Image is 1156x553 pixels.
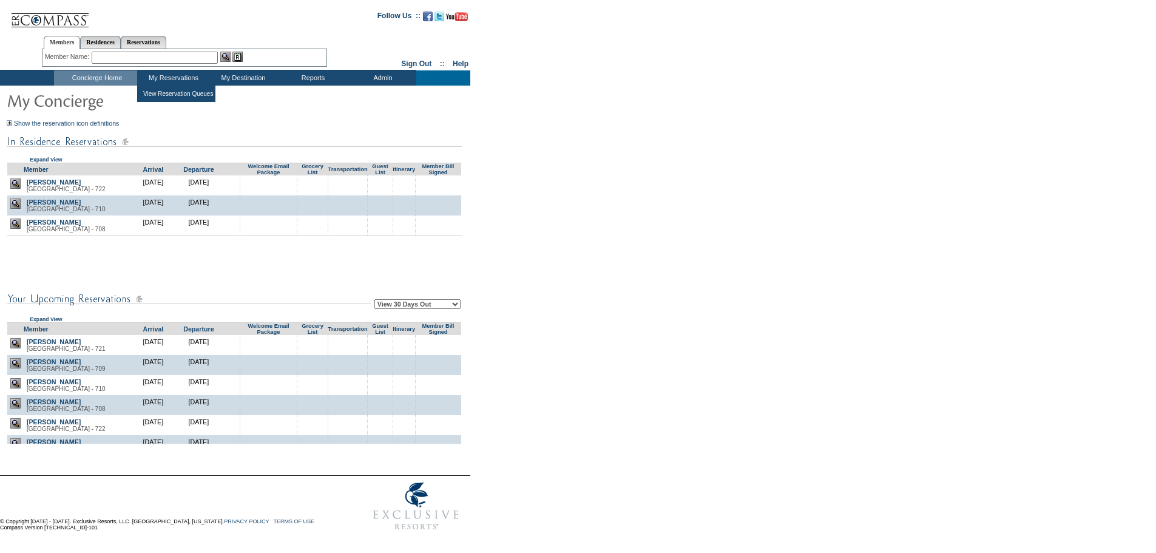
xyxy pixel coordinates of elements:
img: blank.gif [380,378,380,379]
a: [PERSON_NAME] [27,438,81,446]
img: blank.gif [438,198,439,199]
img: blank.gif [380,338,380,339]
td: My Reservations [137,70,207,86]
a: Show the reservation icon definitions [14,120,120,127]
td: [DATE] [176,415,221,435]
td: View Reservation Queues [140,88,214,100]
a: Departure [183,325,214,333]
a: Subscribe to our YouTube Channel [446,15,468,22]
a: Arrival [143,325,164,333]
img: Subscribe to our YouTube Channel [446,12,468,21]
a: Grocery List [302,163,323,175]
td: [DATE] [176,195,221,215]
a: [PERSON_NAME] [27,358,81,365]
span: [GEOGRAPHIC_DATA] - 710 [27,385,106,392]
a: Guest List [372,323,388,335]
td: [DATE] [130,415,176,435]
span: :: [440,59,445,68]
img: blank.gif [268,378,269,379]
a: PRIVACY POLICY [224,518,269,524]
img: blank.gif [438,398,439,399]
img: view [10,418,21,429]
span: [GEOGRAPHIC_DATA] - 708 [27,226,106,232]
img: view [10,398,21,409]
td: [DATE] [176,175,221,195]
a: [PERSON_NAME] [27,418,81,426]
img: View [220,52,231,62]
a: Grocery List [302,323,323,335]
img: blank.gif [268,198,269,199]
img: view [10,219,21,229]
td: [DATE] [130,355,176,375]
td: [DATE] [176,355,221,375]
img: blank.gif [380,178,380,179]
a: Welcome Email Package [248,323,289,335]
td: Concierge Home [54,70,137,86]
a: Welcome Email Package [248,163,289,175]
img: view [10,358,21,368]
img: Follow us on Twitter [434,12,444,21]
a: [PERSON_NAME] [27,219,81,226]
a: Guest List [372,163,388,175]
a: TERMS OF USE [274,518,315,524]
td: Follow Us :: [377,10,421,25]
img: blank.gif [268,418,269,419]
td: [DATE] [130,435,176,455]
a: Follow us on Twitter [434,15,444,22]
a: Member Bill Signed [422,323,455,335]
img: view [10,438,21,449]
img: blank.gif [268,338,269,339]
td: [DATE] [130,215,176,236]
img: blank.gif [380,418,380,419]
img: blank.gif [268,398,269,399]
td: [DATE] [130,175,176,195]
a: Help [453,59,468,68]
a: [PERSON_NAME] [27,198,81,206]
a: Expand View [30,316,62,322]
a: Expand View [30,157,62,163]
div: Member Name: [45,52,92,62]
img: view [10,378,21,388]
td: [DATE] [176,335,221,355]
a: Member [24,325,49,333]
a: Arrival [143,166,164,173]
img: Become our fan on Facebook [423,12,433,21]
img: view [10,178,21,189]
img: subTtlConUpcomingReservatio.gif [7,291,371,307]
a: [PERSON_NAME] [27,178,81,186]
a: Member [24,166,49,173]
a: Members [44,36,81,49]
a: Residences [80,36,121,49]
a: Sign Out [401,59,431,68]
img: blank.gif [438,418,439,419]
a: [PERSON_NAME] [27,338,81,345]
td: [DATE] [176,435,221,455]
td: [DATE] [176,375,221,395]
img: blank.gif [380,198,380,199]
a: Member Bill Signed [422,163,455,175]
img: Exclusive Resorts [362,476,470,537]
img: blank.gif [380,358,380,359]
img: blank.gif [380,398,380,399]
